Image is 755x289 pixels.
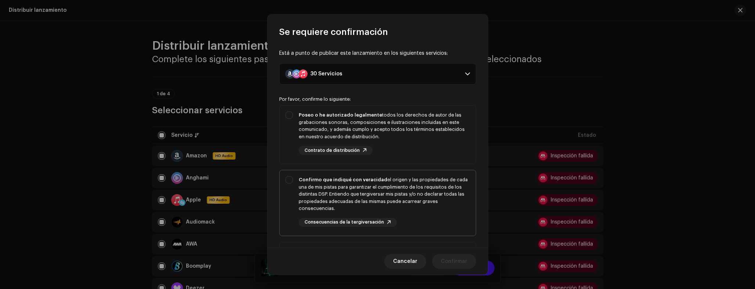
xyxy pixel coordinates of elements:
[279,26,388,38] span: Se requiere confirmación
[299,113,382,117] strong: Poseo o he autorizado legalmente
[299,177,387,182] strong: Confirmo que indiqué con veracidad
[279,105,476,164] p-togglebutton: Poseo o he autorizado legalmentetodos los derechos de autor de las grabaciones sonoras, composici...
[299,176,470,212] div: el origen y las propiedades de cada una de mis pistas para garantizar el cumplimiento de los requ...
[310,71,342,77] div: 30 Servicios
[441,254,467,269] span: Confirmar
[305,148,360,153] span: Contrato de distribución
[279,50,476,57] div: Está a punto de publicar este lanzamiento en los siguientes servicios:
[279,170,476,236] p-togglebutton: Confirmo que indiqué con veracidadel origen y las propiedades de cada una de mis pistas para gara...
[299,111,470,140] div: todos los derechos de autor de las grabaciones sonoras, composiciones e ilustraciones incluidas e...
[279,96,476,102] div: Por favor, confirme lo siguiente:
[305,220,384,225] span: Consecuencias de la tergiversación
[279,63,476,85] p-accordion-header: 30 Servicios
[432,254,476,269] button: Confirmar
[384,254,426,269] button: Cancelar
[393,254,417,269] span: Cancelar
